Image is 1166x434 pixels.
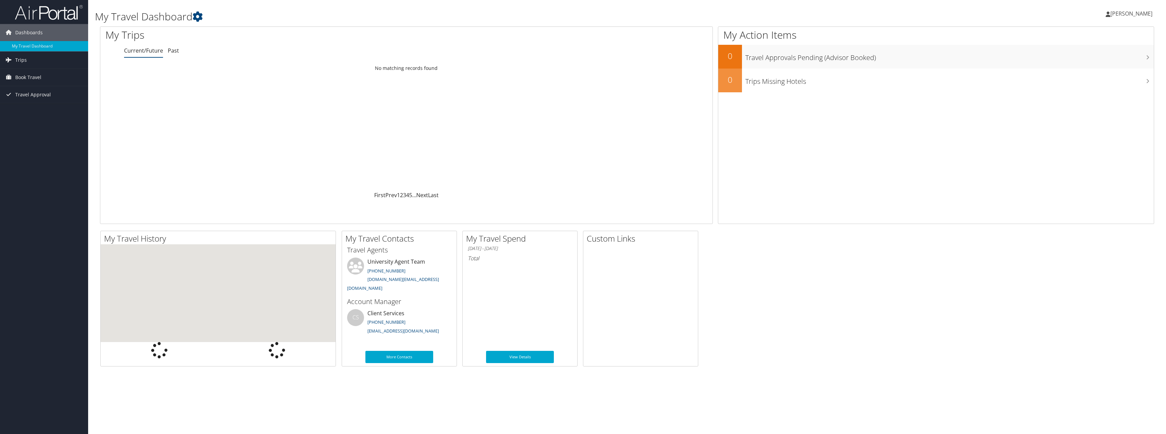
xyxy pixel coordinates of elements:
h2: My Travel Spend [466,233,577,244]
h3: Account Manager [347,297,451,306]
h6: [DATE] - [DATE] [468,245,572,252]
a: [DOMAIN_NAME][EMAIL_ADDRESS][DOMAIN_NAME] [347,276,439,291]
a: More Contacts [365,351,433,363]
a: Last [428,191,439,199]
li: University Agent Team [344,258,455,294]
a: Next [416,191,428,199]
h3: Travel Agents [347,245,451,255]
span: Book Travel [15,69,41,86]
a: 2 [400,191,403,199]
span: Dashboards [15,24,43,41]
a: Current/Future [124,47,163,54]
span: … [412,191,416,199]
a: Prev [385,191,397,199]
a: [PHONE_NUMBER] [367,268,405,274]
h1: My Trips [105,28,452,42]
h2: My Travel History [104,233,336,244]
h1: My Action Items [718,28,1154,42]
img: airportal-logo.png [15,4,83,20]
span: Trips [15,52,27,69]
h1: My Travel Dashboard [95,10,804,24]
td: No matching records found [100,62,712,74]
a: 0Trips Missing Hotels [718,69,1154,92]
a: [PHONE_NUMBER] [367,319,405,325]
a: 5 [409,191,412,199]
a: 4 [406,191,409,199]
a: First [374,191,385,199]
span: [PERSON_NAME] [1110,10,1152,17]
a: Past [168,47,179,54]
a: 1 [397,191,400,199]
a: 3 [403,191,406,199]
a: 0Travel Approvals Pending (Advisor Booked) [718,45,1154,69]
a: [EMAIL_ADDRESS][DOMAIN_NAME] [367,328,439,334]
a: View Details [486,351,554,363]
h2: 0 [718,50,742,62]
h6: Total [468,254,572,262]
div: CS [347,309,364,326]
a: [PERSON_NAME] [1106,3,1159,24]
h3: Travel Approvals Pending (Advisor Booked) [745,50,1154,62]
li: Client Services [344,309,455,337]
h3: Trips Missing Hotels [745,73,1154,86]
h2: Custom Links [587,233,698,244]
h2: 0 [718,74,742,86]
h2: My Travel Contacts [345,233,457,244]
span: Travel Approval [15,86,51,103]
